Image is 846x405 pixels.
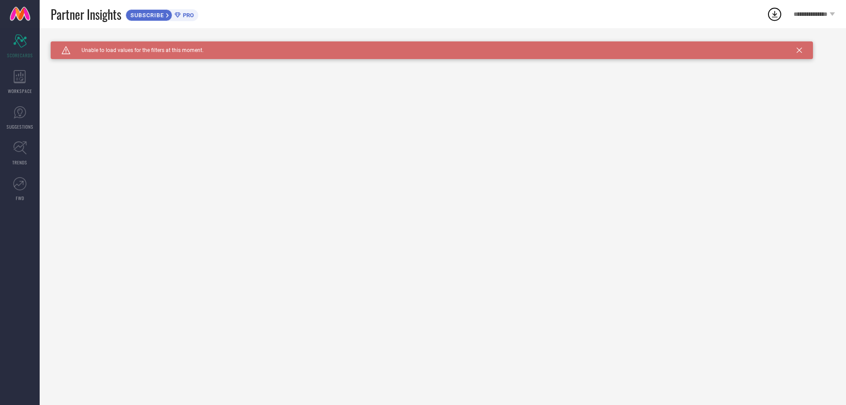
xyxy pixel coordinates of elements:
span: Partner Insights [51,5,121,23]
span: TRENDS [12,159,27,166]
div: Open download list [767,6,783,22]
span: WORKSPACE [8,88,32,94]
span: SUGGESTIONS [7,123,33,130]
div: Unable to load filters at this moment. Please try later. [51,41,835,48]
span: FWD [16,195,24,201]
span: PRO [181,12,194,19]
span: SUBSCRIBE [126,12,166,19]
a: SUBSCRIBEPRO [126,7,198,21]
span: SCORECARDS [7,52,33,59]
span: Unable to load values for the filters at this moment. [70,47,204,53]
